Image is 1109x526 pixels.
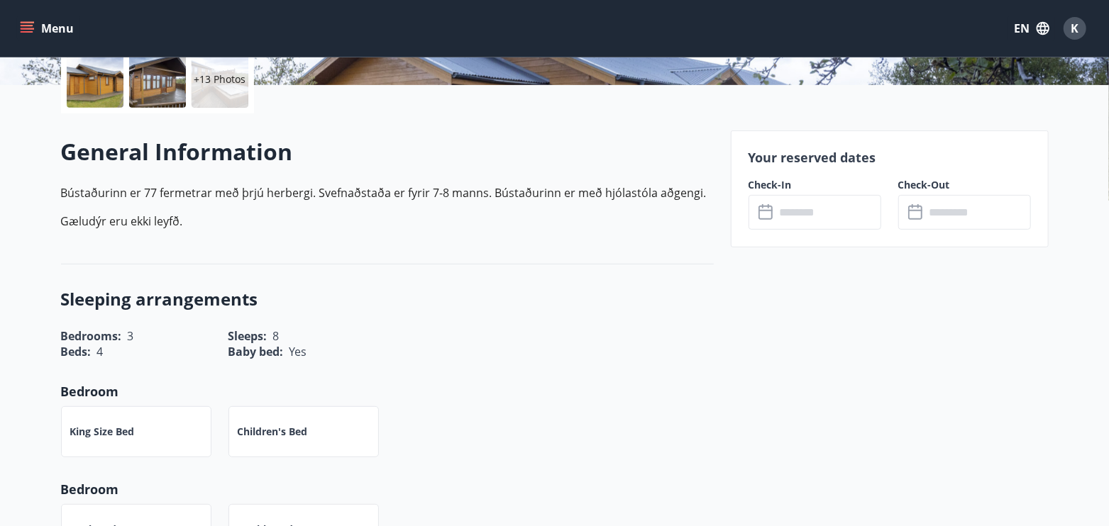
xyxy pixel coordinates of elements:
p: Children's bed [238,425,308,439]
p: Bústaðurinn er 77 fermetrar með þrjú herbergi. Svefnaðstaða er fyrir 7-8 manns. Bústaðurinn er me... [61,184,714,201]
span: Yes [289,344,307,359]
h3: Sleeping arrangements [61,287,714,311]
span: 4 [97,344,104,359]
button: K [1058,11,1092,45]
h2: General Information [61,136,714,167]
p: Your reserved dates [749,148,1031,167]
button: EN [1008,16,1055,41]
p: Bedroom [61,480,714,498]
label: Check-In [749,178,881,192]
p: King Size bed [70,425,135,439]
p: +13 Photos [194,72,245,86]
p: Gæludýr eru ekki leyfð. [61,213,714,230]
span: K [1071,21,1079,36]
p: Bedroom [61,382,714,401]
label: Check-Out [898,178,1031,192]
span: Beds : [61,344,92,359]
span: Baby bed : [228,344,284,359]
button: menu [17,16,79,41]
